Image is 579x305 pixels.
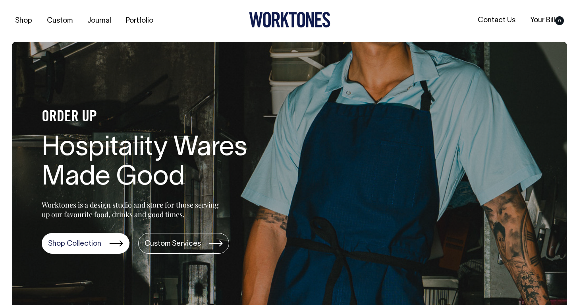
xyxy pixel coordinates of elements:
a: Portfolio [123,14,156,27]
a: Shop Collection [42,233,129,254]
a: Shop [12,14,35,27]
a: Your Bill0 [527,14,567,27]
h1: Hospitality Wares Made Good [42,134,296,193]
h4: ORDER UP [42,109,296,126]
span: 0 [555,16,564,25]
a: Journal [84,14,114,27]
a: Custom Services [138,233,229,254]
a: Custom [44,14,76,27]
a: Contact Us [475,14,519,27]
p: Worktones is a design studio and store for those serving up our favourite food, drinks and good t... [42,200,222,219]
